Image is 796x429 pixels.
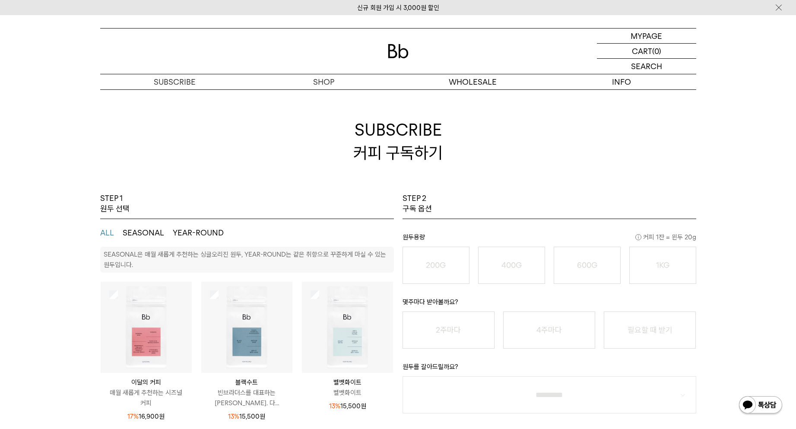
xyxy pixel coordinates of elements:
[302,377,393,388] p: 벨벳화이트
[604,311,696,349] button: 필요할 때 받기
[403,362,696,376] p: 원두를 갈아드릴까요?
[329,402,340,410] span: 13%
[597,44,696,59] a: CART (0)
[631,29,662,43] p: MYPAGE
[201,282,292,373] img: 상품이미지
[403,311,495,349] button: 2주마다
[127,411,165,422] p: 16,900
[329,401,366,411] p: 15,500
[632,44,652,58] p: CART
[388,44,409,58] img: 로고
[228,413,239,420] span: 13%
[357,4,439,12] a: 신규 회원 가입 시 3,000원 할인
[629,247,696,284] button: 1KG
[123,228,164,238] button: SEASONAL
[201,377,292,388] p: 블랙수트
[173,228,224,238] button: YEAR-ROUND
[554,247,621,284] button: 600G
[100,228,114,238] button: ALL
[501,261,522,270] o: 400G
[302,282,393,373] img: 상품이미지
[403,232,696,247] p: 원두용량
[101,377,192,388] p: 이달의 커피
[302,388,393,398] p: 벨벳화이트
[503,311,595,349] button: 4주마다
[403,247,469,284] button: 200G
[100,193,130,214] p: STEP 1 원두 선택
[631,59,662,74] p: SEARCH
[547,74,696,89] p: INFO
[361,402,366,410] span: 원
[403,297,696,311] p: 몇주마다 받아볼까요?
[101,282,192,373] img: 상품이미지
[478,247,545,284] button: 400G
[597,29,696,44] a: MYPAGE
[101,388,192,408] p: 매월 새롭게 추천하는 시즈널 커피
[426,261,446,270] o: 200G
[652,44,661,58] p: (0)
[738,395,783,416] img: 카카오톡 채널 1:1 채팅 버튼
[100,74,249,89] a: SUBSCRIBE
[260,413,265,420] span: 원
[249,74,398,89] a: SHOP
[127,413,139,420] span: 17%
[635,232,696,242] span: 커피 1잔 = 윈두 20g
[201,388,292,408] p: 빈브라더스를 대표하는 [PERSON_NAME]. 다...
[159,413,165,420] span: 원
[577,261,597,270] o: 600G
[100,89,696,193] h2: SUBSCRIBE 커피 구독하기
[228,411,265,422] p: 15,500
[656,261,669,270] o: 1KG
[104,251,386,269] p: SEASONAL은 매월 새롭게 추천하는 싱글오리진 원두, YEAR-ROUND는 같은 취향으로 꾸준하게 마실 수 있는 원두입니다.
[398,74,547,89] p: WHOLESALE
[403,193,432,214] p: STEP 2 구독 옵션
